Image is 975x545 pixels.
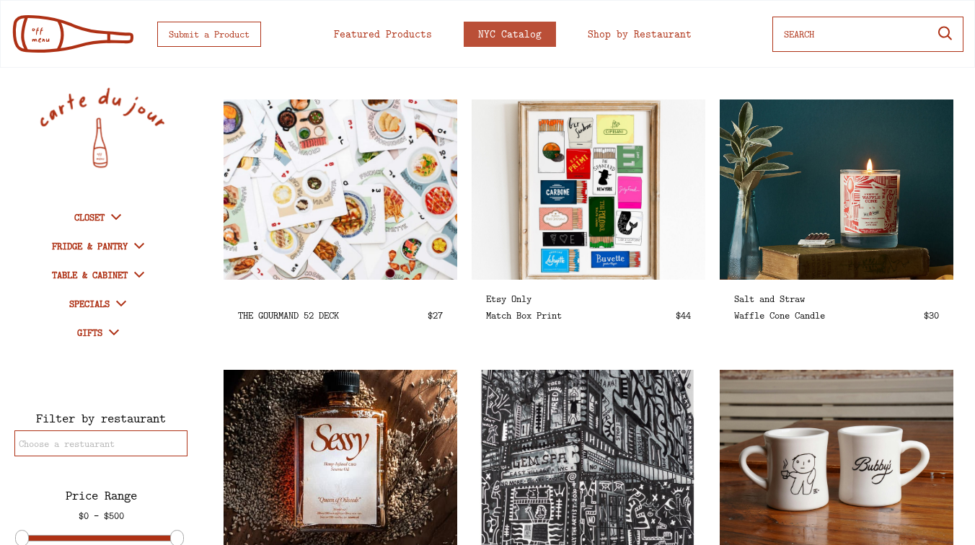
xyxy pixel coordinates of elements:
div: Featured Products [334,29,432,40]
div: Waffle Cone Candle [734,310,893,320]
input: SEARCH [784,21,924,47]
strong: GIFTS [77,326,102,339]
strong: FRIDGE & PANTRY [52,239,128,252]
button: Submit a Product [157,22,261,47]
div: Shop by Restaurant [588,29,692,40]
input: Choose a restuarant [19,437,190,450]
strong: CLOSET [74,211,105,223]
strong: TABLE & CABINET [52,268,128,281]
div: Match Box Print [472,99,705,280]
img: off menu [12,14,136,53]
div: THE GOURMAND 52 DECK [238,310,397,320]
div: Filter by restaurant [36,412,166,425]
div: Price Range [66,489,137,502]
div: Salt and Straw [734,293,939,303]
div: $30 [924,310,939,320]
div: Etsy Only [486,293,691,303]
div: NYC Catalog [478,29,542,40]
strong: SPECIALS [69,297,110,310]
div: $27 [428,310,443,320]
div: Waffle Cone Candle [720,99,953,280]
div: $44 [676,310,691,320]
div: THE GOURMAND 52 DECK [224,99,457,280]
div: Match Box Print [486,310,645,320]
div: $0 - $500 [79,510,124,520]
